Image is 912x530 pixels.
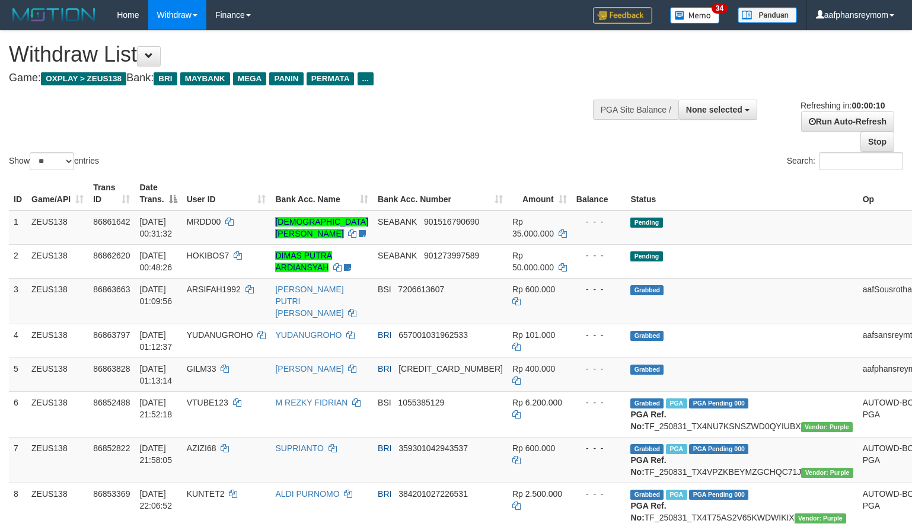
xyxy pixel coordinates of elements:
[187,217,221,226] span: MRDD00
[9,437,27,483] td: 7
[576,216,621,228] div: - - -
[9,6,99,24] img: MOTION_logo.png
[678,100,757,120] button: None selected
[576,250,621,261] div: - - -
[424,217,479,226] span: Copy 901516790690 to clipboard
[139,251,172,272] span: [DATE] 00:48:26
[512,285,555,294] span: Rp 600.000
[139,285,172,306] span: [DATE] 01:09:56
[801,101,885,110] span: Refreshing in:
[576,442,621,454] div: - - -
[9,244,27,278] td: 2
[630,251,662,261] span: Pending
[666,490,687,500] span: Marked by aaftrukkakada
[275,489,339,499] a: ALDI PURNOMO
[666,444,687,454] span: Marked by aaftrukkakada
[27,391,88,437] td: ZEUS138
[9,357,27,391] td: 5
[576,397,621,408] div: - - -
[139,330,172,352] span: [DATE] 01:12:37
[27,177,88,210] th: Game/API: activate to sort column ascending
[512,398,562,407] span: Rp 6.200.000
[9,177,27,210] th: ID
[187,364,216,373] span: GILM33
[686,105,742,114] span: None selected
[630,285,664,295] span: Grabbed
[512,251,554,272] span: Rp 50.000.000
[275,398,347,407] a: M REZKY FIDRIAN
[9,483,27,528] td: 8
[626,177,857,210] th: Status
[27,437,88,483] td: ZEUS138
[398,489,468,499] span: Copy 384201027226531 to clipboard
[233,72,267,85] span: MEGA
[187,443,216,453] span: AZIZI68
[139,443,172,465] span: [DATE] 21:58:05
[139,398,172,419] span: [DATE] 21:52:18
[378,398,391,407] span: BSI
[378,364,391,373] span: BRI
[572,177,626,210] th: Balance
[860,132,894,152] a: Stop
[27,324,88,357] td: ZEUS138
[187,285,241,294] span: ARSIFAH1992
[93,217,130,226] span: 86861642
[689,398,748,408] span: PGA Pending
[9,391,27,437] td: 6
[787,152,903,170] label: Search:
[398,330,468,340] span: Copy 657001031962533 to clipboard
[30,152,74,170] select: Showentries
[27,278,88,324] td: ZEUS138
[738,7,797,23] img: panduan.png
[9,210,27,245] td: 1
[630,501,666,522] b: PGA Ref. No:
[666,398,687,408] span: Marked by aafsolysreylen
[154,72,177,85] span: BRI
[93,443,130,453] span: 86852822
[27,483,88,528] td: ZEUS138
[93,489,130,499] span: 86853369
[269,72,303,85] span: PANIN
[819,152,903,170] input: Search:
[626,391,857,437] td: TF_250831_TX4NU7KSNSZWD0QYIUBX
[630,398,664,408] span: Grabbed
[398,364,503,373] span: Copy 695201016467536 to clipboard
[9,324,27,357] td: 4
[182,177,271,210] th: User ID: activate to sort column ascending
[670,7,720,24] img: Button%20Memo.svg
[630,365,664,375] span: Grabbed
[9,278,27,324] td: 3
[689,490,748,500] span: PGA Pending
[9,43,596,66] h1: Withdraw List
[630,410,666,431] b: PGA Ref. No:
[398,285,444,294] span: Copy 7206613607 to clipboard
[424,251,479,260] span: Copy 901273997589 to clipboard
[378,285,391,294] span: BSI
[139,217,172,238] span: [DATE] 00:31:32
[187,398,228,407] span: VTUBE123
[852,101,885,110] strong: 00:00:10
[275,251,332,272] a: DIMAS PUTRA ARDIANSYAH
[93,285,130,294] span: 86863663
[373,177,508,210] th: Bank Acc. Number: activate to sort column ascending
[93,398,130,407] span: 86852488
[626,483,857,528] td: TF_250831_TX4T75AS2V65KWDWIKIX
[512,443,555,453] span: Rp 600.000
[630,490,664,500] span: Grabbed
[512,217,554,238] span: Rp 35.000.000
[593,7,652,24] img: Feedback.jpg
[27,357,88,391] td: ZEUS138
[795,513,846,523] span: Vendor URL: https://trx4.1velocity.biz
[41,72,126,85] span: OXPLAY > ZEUS138
[275,285,343,318] a: [PERSON_NAME] PUTRI [PERSON_NAME]
[626,437,857,483] td: TF_250831_TX4VPZKBEYMZGCHQC71J
[9,152,99,170] label: Show entries
[139,489,172,510] span: [DATE] 22:06:52
[801,111,894,132] a: Run Auto-Refresh
[689,444,748,454] span: PGA Pending
[27,210,88,245] td: ZEUS138
[27,244,88,278] td: ZEUS138
[180,72,230,85] span: MAYBANK
[630,331,664,341] span: Grabbed
[630,444,664,454] span: Grabbed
